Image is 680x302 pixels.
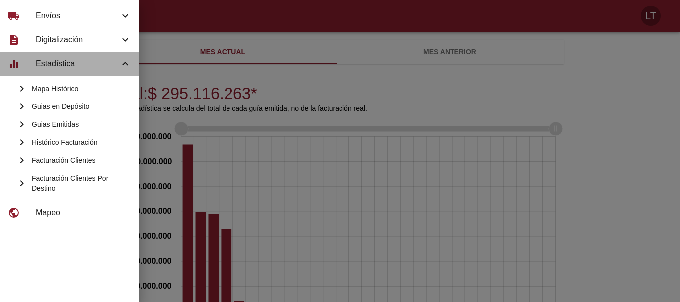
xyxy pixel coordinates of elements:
[32,137,131,147] span: Histórico Facturación
[32,84,131,94] span: Mapa Histórico
[36,58,119,70] span: Estadística
[36,10,119,22] span: Envíos
[36,34,119,46] span: Digitalización
[36,207,131,219] span: Mapeo
[8,58,20,70] span: equalizer
[8,207,20,219] span: public
[8,34,20,46] span: description
[8,10,20,22] span: local_shipping
[32,101,131,111] span: Guias en Depósito
[32,155,131,165] span: Facturación Clientes
[32,173,131,193] span: Facturación Clientes Por Destino
[32,119,131,129] span: Guias Emitidas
